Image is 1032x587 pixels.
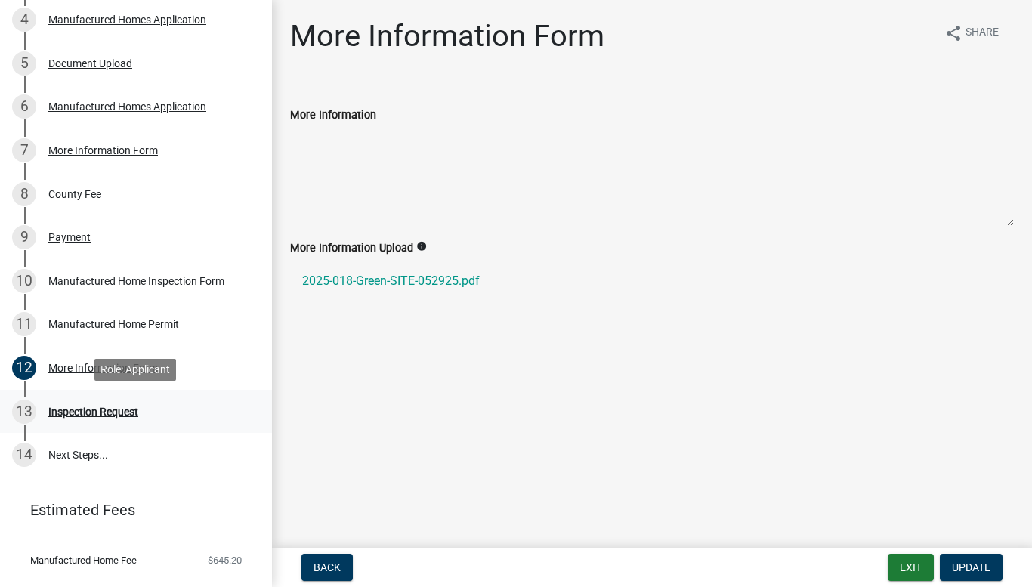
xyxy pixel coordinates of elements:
[12,356,36,380] div: 12
[48,58,132,69] div: Document Upload
[12,312,36,336] div: 11
[932,18,1011,48] button: shareShare
[966,24,999,42] span: Share
[30,555,137,565] span: Manufactured Home Fee
[12,269,36,293] div: 10
[12,51,36,76] div: 5
[12,94,36,119] div: 6
[888,554,934,581] button: Exit
[48,276,224,286] div: Manufactured Home Inspection Form
[12,443,36,467] div: 14
[48,189,101,199] div: County Fee
[12,138,36,162] div: 7
[290,243,413,254] label: More Information Upload
[48,406,138,417] div: Inspection Request
[48,232,91,243] div: Payment
[944,24,962,42] i: share
[48,14,206,25] div: Manufactured Homes Application
[48,319,179,329] div: Manufactured Home Permit
[94,359,176,381] div: Role: Applicant
[290,18,604,54] h1: More Information Form
[952,561,990,573] span: Update
[416,241,427,252] i: info
[940,554,1003,581] button: Update
[290,110,376,121] label: More Information
[314,561,341,573] span: Back
[301,554,353,581] button: Back
[208,555,242,565] span: $645.20
[48,101,206,112] div: Manufactured Homes Application
[48,145,158,156] div: More Information Form
[48,363,158,373] div: More Information Form
[12,182,36,206] div: 8
[12,400,36,424] div: 13
[12,495,248,525] a: Estimated Fees
[12,225,36,249] div: 9
[12,8,36,32] div: 4
[290,263,1014,299] a: 2025-018-Green-SITE-052925.pdf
